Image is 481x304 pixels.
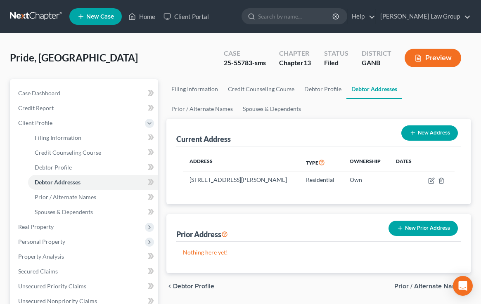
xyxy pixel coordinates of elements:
span: Case Dashboard [18,90,60,97]
span: Credit Report [18,104,54,111]
span: Pride, [GEOGRAPHIC_DATA] [10,52,138,64]
span: 13 [303,59,311,66]
button: chevron_left Debtor Profile [166,283,214,290]
div: 25-55783-sms [224,58,266,68]
span: Debtor Profile [35,164,72,171]
div: Current Address [176,134,231,144]
button: Prior / Alternate Names chevron_right [394,283,471,290]
a: Home [124,9,159,24]
span: Filing Information [35,134,81,141]
input: Search by name... [258,9,334,24]
a: Debtor Addresses [28,175,158,190]
a: Filing Information [28,130,158,145]
td: Own [343,172,389,188]
th: Ownership [343,153,389,172]
a: [PERSON_NAME] Law Group [376,9,471,24]
a: Debtor Profile [299,79,346,99]
i: chevron_left [166,283,173,290]
button: New Prior Address [389,221,458,236]
th: Dates [389,153,420,172]
span: Secured Claims [18,268,58,275]
a: Credit Report [12,101,158,115]
div: Filed [324,58,348,68]
a: Credit Counseling Course [28,145,158,160]
span: Personal Property [18,238,65,245]
div: District [362,49,391,58]
span: Property Analysis [18,253,64,260]
div: Open Intercom Messenger [453,276,473,296]
p: Nothing here yet! [183,248,455,257]
div: Case [224,49,266,58]
a: Property Analysis [12,249,158,264]
a: Prior / Alternate Names [28,190,158,205]
a: Case Dashboard [12,86,158,101]
a: Debtor Profile [28,160,158,175]
span: Unsecured Priority Claims [18,283,86,290]
span: Spouses & Dependents [35,208,93,215]
a: Spouses & Dependents [28,205,158,219]
th: Type [299,153,343,172]
span: Real Property [18,223,54,230]
th: Address [183,153,299,172]
button: Preview [405,49,461,67]
div: Prior Address [176,229,228,239]
a: Unsecured Priority Claims [12,279,158,294]
span: Client Profile [18,119,52,126]
span: New Case [86,14,114,20]
div: GANB [362,58,391,68]
a: Secured Claims [12,264,158,279]
span: Prior / Alternate Names [35,193,96,200]
a: Credit Counseling Course [223,79,299,99]
a: Client Portal [159,9,213,24]
span: Debtor Addresses [35,179,81,186]
td: Residential [299,172,343,188]
a: Spouses & Dependents [238,99,306,119]
a: Debtor Addresses [346,79,402,99]
td: [STREET_ADDRESS][PERSON_NAME] [183,172,299,188]
div: Status [324,49,348,58]
a: Filing Information [166,79,223,99]
button: New Address [401,125,458,141]
span: Prior / Alternate Names [394,283,464,290]
a: Help [348,9,375,24]
div: Chapter [279,58,311,68]
div: Chapter [279,49,311,58]
span: Credit Counseling Course [35,149,101,156]
a: Prior / Alternate Names [166,99,238,119]
span: Debtor Profile [173,283,214,290]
